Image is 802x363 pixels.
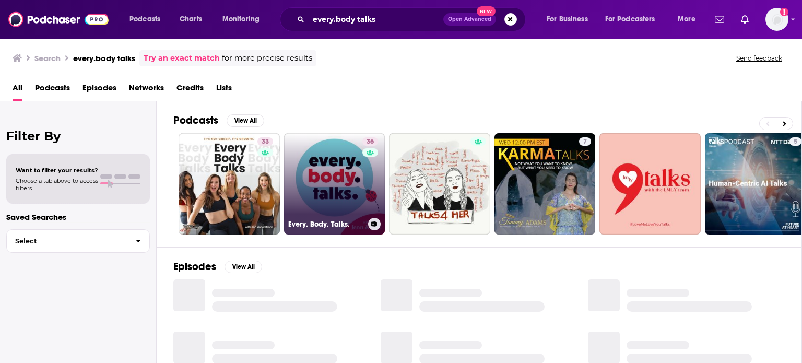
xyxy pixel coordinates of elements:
[16,177,98,192] span: Choose a tab above to access filters.
[8,9,109,29] img: Podchaser - Follow, Share and Rate Podcasts
[82,79,116,101] a: Episodes
[173,260,262,273] a: EpisodesView All
[34,53,61,63] h3: Search
[222,12,260,27] span: Monitoring
[13,79,22,101] a: All
[711,10,728,28] a: Show notifications dropdown
[6,229,150,253] button: Select
[144,52,220,64] a: Try an exact match
[16,167,98,174] span: Want to filter your results?
[7,238,127,244] span: Select
[765,8,788,31] button: Show profile menu
[547,12,588,27] span: For Business
[257,137,273,146] a: 33
[262,137,269,147] span: 33
[73,53,135,63] h3: every.body talks
[579,137,591,146] a: 7
[215,11,273,28] button: open menu
[367,137,374,147] span: 36
[789,137,801,146] a: 5
[284,133,385,235] a: 36Every. Body. Talks.
[176,79,204,101] a: Credits
[290,7,536,31] div: Search podcasts, credits, & more...
[173,260,216,273] h2: Episodes
[6,128,150,144] h2: Filter By
[670,11,709,28] button: open menu
[598,11,670,28] button: open menu
[216,79,232,101] a: Lists
[225,261,262,273] button: View All
[173,11,208,28] a: Charts
[477,6,496,16] span: New
[443,13,496,26] button: Open AdvancedNew
[605,12,655,27] span: For Podcasters
[794,137,797,147] span: 5
[765,8,788,31] img: User Profile
[180,12,202,27] span: Charts
[129,79,164,101] a: Networks
[678,12,695,27] span: More
[780,8,788,16] svg: Add a profile image
[173,114,218,127] h2: Podcasts
[122,11,174,28] button: open menu
[733,54,785,63] button: Send feedback
[288,220,364,229] h3: Every. Body. Talks.
[765,8,788,31] span: Logged in as Ashley_Beenen
[309,11,443,28] input: Search podcasts, credits, & more...
[448,17,491,22] span: Open Advanced
[173,114,264,127] a: PodcastsView All
[737,10,753,28] a: Show notifications dropdown
[539,11,601,28] button: open menu
[494,133,596,235] a: 7
[129,12,160,27] span: Podcasts
[222,52,312,64] span: for more precise results
[6,212,150,222] p: Saved Searches
[179,133,280,235] a: 33
[362,137,378,146] a: 36
[227,114,264,127] button: View All
[583,137,587,147] span: 7
[35,79,70,101] a: Podcasts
